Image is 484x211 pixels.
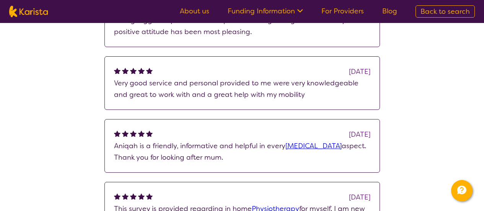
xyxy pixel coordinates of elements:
[130,130,137,137] img: fullstar
[420,7,470,16] span: Back to search
[122,193,129,200] img: fullstar
[138,67,145,74] img: fullstar
[114,130,121,137] img: fullstar
[382,7,397,16] a: Blog
[349,191,370,203] div: [DATE]
[130,67,137,74] img: fullstar
[138,130,145,137] img: fullstar
[349,129,370,140] div: [DATE]
[122,67,129,74] img: fullstar
[321,7,364,16] a: For Providers
[285,141,342,150] a: [MEDICAL_DATA]
[228,7,303,16] a: Funding Information
[114,193,121,200] img: fullstar
[146,130,153,137] img: fullstar
[146,193,153,200] img: fullstar
[114,77,370,100] p: Very good service and personal provided to me were very knowledgeable and great to work with and ...
[180,7,209,16] a: About us
[349,66,370,77] div: [DATE]
[146,67,153,74] img: fullstar
[114,140,370,163] p: Aniqah is a friendly, informative and helpful in every aspect. Thank you for looking after mum.
[451,180,473,201] button: Channel Menu
[416,5,475,18] a: Back to search
[122,130,129,137] img: fullstar
[9,6,48,17] img: Karista logo
[114,67,121,74] img: fullstar
[138,193,145,200] img: fullstar
[130,193,137,200] img: fullstar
